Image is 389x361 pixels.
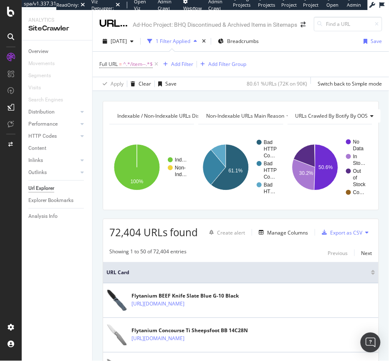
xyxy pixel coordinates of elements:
[28,96,71,104] a: Search Engines
[109,248,187,258] div: Showing 1 to 50 of 72,404 entries
[353,182,366,187] text: Stock
[255,227,308,237] button: Manage Columns
[139,80,151,87] div: Clear
[131,179,144,184] text: 100%
[156,38,190,45] div: 1 Filter Applied
[127,77,151,91] button: Clear
[28,196,73,205] div: Explorer Bookmarks
[200,37,207,45] div: times
[282,2,297,15] span: Project Page
[247,80,307,87] div: 80.61 % URLs ( 72K on 90K )
[208,61,246,68] div: Add Filter Group
[28,144,86,153] a: Content
[28,168,78,177] a: Outlinks
[111,80,124,87] div: Apply
[117,112,219,119] span: Indexable / Non-Indexable URLs distribution
[28,184,86,193] a: Url Explorer
[99,61,118,68] span: Full URL
[133,20,297,29] div: Ad-Hoc Project: BHQ Discontinued & Archived Items in Sitemaps
[106,289,127,312] img: main image
[328,248,348,258] button: Previous
[184,5,202,11] span: Webflow
[28,59,63,68] a: Movements
[99,17,129,31] div: URL Explorer
[28,132,78,141] a: HTTP Codes
[28,83,41,92] div: Visits
[264,182,273,188] text: Bad
[227,38,259,45] span: Breadcrumbs
[318,165,333,171] text: 50.6%
[264,161,273,167] text: Bad
[28,156,43,165] div: Inlinks
[353,139,360,145] text: No
[303,2,321,15] span: Project Settings
[28,156,78,165] a: Inlinks
[28,184,54,193] div: Url Explorer
[175,172,187,177] text: Ind…
[155,77,177,91] button: Save
[361,250,372,257] div: Next
[119,61,122,68] span: =
[217,229,245,236] div: Create alert
[361,333,381,353] div: Open Intercom Messenger
[327,2,340,15] span: Open in dev
[28,47,86,56] a: Overview
[123,58,153,70] span: ^.*/item--.*$
[106,323,127,347] img: main image
[144,35,200,48] button: 1 Filter Applied
[197,59,246,69] button: Add Filter Group
[131,335,184,343] a: [URL][DOMAIN_NAME]
[330,229,362,236] div: Export as CSV
[353,154,357,159] text: In
[175,165,186,171] text: Non-
[296,112,368,119] span: URLs Crawled By Botify By OOS
[56,2,79,8] div: ReadOnly:
[165,80,177,87] div: Save
[299,170,313,176] text: 30.2%
[294,109,381,123] h4: URLs Crawled By Botify By OOS
[109,131,192,204] svg: A chart.
[28,17,86,24] div: Analytics
[353,175,358,181] text: of
[28,196,86,205] a: Explorer Bookmarks
[28,71,59,80] a: Segments
[301,22,306,28] div: arrow-right-arrow-left
[206,226,245,239] button: Create alert
[264,139,273,145] text: Bad
[314,77,382,91] button: Switch back to Simple mode
[314,17,382,31] input: Find a URL
[28,168,47,177] div: Outlinks
[99,35,137,48] button: [DATE]
[106,269,369,276] span: URL Card
[28,108,78,116] a: Distribution
[353,160,366,166] text: Sto…
[28,108,55,116] div: Distribution
[111,38,127,45] span: 2025 Sep. 15th
[258,2,275,15] span: Projects List
[353,189,364,195] text: Co…
[175,157,187,163] text: Ind…
[131,327,248,335] div: Flytanium Concourse Ti Sheepsfoot BB 14C28N
[288,131,371,204] svg: A chart.
[131,300,184,308] a: [URL][DOMAIN_NAME]
[28,120,78,129] a: Performance
[361,35,382,48] button: Save
[229,168,243,174] text: 61.1%
[28,59,55,68] div: Movements
[353,168,361,174] text: Out
[371,38,382,45] div: Save
[99,77,124,91] button: Apply
[205,109,297,123] h4: Non-Indexable URLs Main Reason
[131,293,239,300] div: Flytanium BEEF Knife Slate Blue G-10 Black
[264,174,275,180] text: Co…
[198,131,281,204] svg: A chart.
[353,146,364,151] text: Data
[264,189,275,194] text: HT…
[318,226,362,239] button: Export as CSV
[206,112,284,119] span: Non-Indexable URLs Main Reason
[28,144,46,153] div: Content
[264,153,275,159] text: Co…
[28,71,51,80] div: Segments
